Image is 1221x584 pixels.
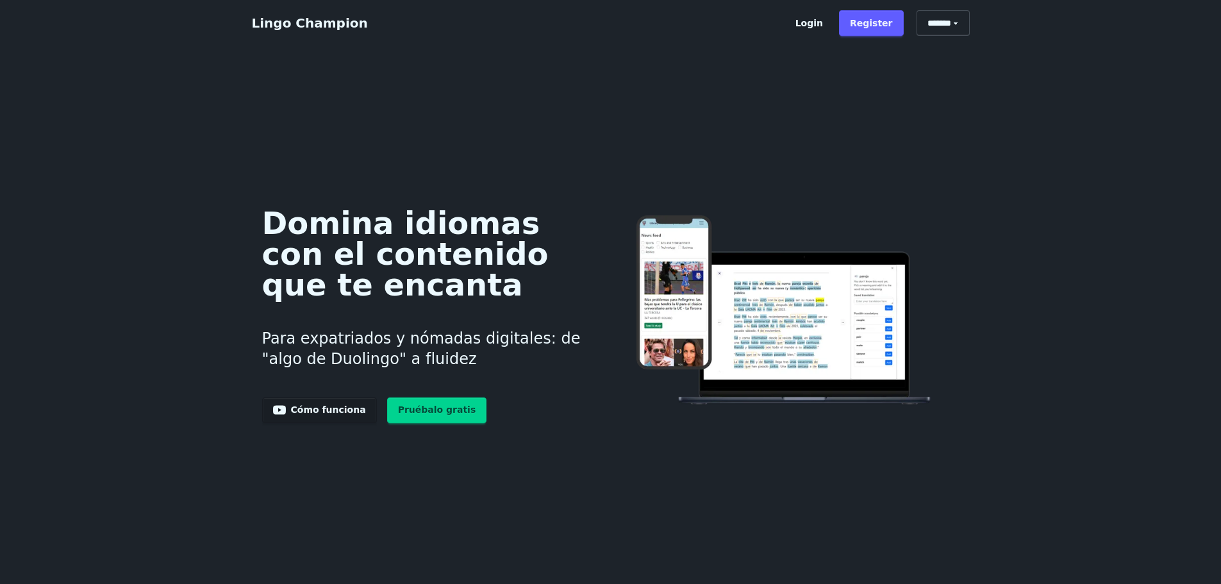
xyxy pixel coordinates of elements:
[262,397,377,423] a: Cómo funciona
[387,397,487,423] a: Pruébalo gratis
[611,215,959,407] img: Aprende idiomas en línea
[252,15,368,31] a: Lingo Champion
[785,10,834,36] a: Login
[262,313,591,385] h3: Para expatriados y nómadas digitales: de "algo de Duolingo" a fluidez
[262,208,591,300] h1: Domina idiomas con el contenido que te encanta
[839,10,904,36] a: Register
